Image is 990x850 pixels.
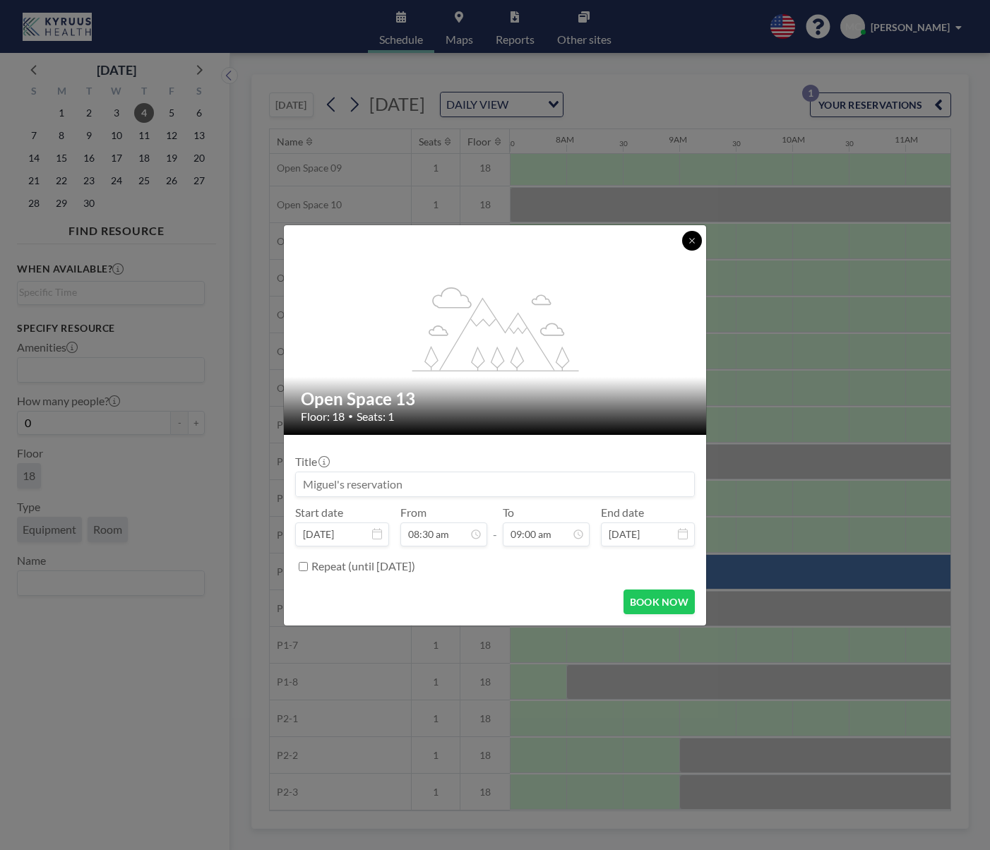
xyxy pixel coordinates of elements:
g: flex-grow: 1.2; [412,286,579,371]
button: BOOK NOW [624,589,695,614]
label: From [400,505,427,520]
input: Miguel's reservation [296,472,694,496]
label: Repeat (until [DATE]) [311,559,415,573]
h2: Open Space 13 [301,388,691,409]
span: Seats: 1 [357,409,394,424]
label: Title [295,455,328,469]
span: Floor: 18 [301,409,345,424]
label: End date [601,505,644,520]
label: To [503,505,514,520]
span: • [348,411,353,421]
span: - [493,510,497,541]
label: Start date [295,505,343,520]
